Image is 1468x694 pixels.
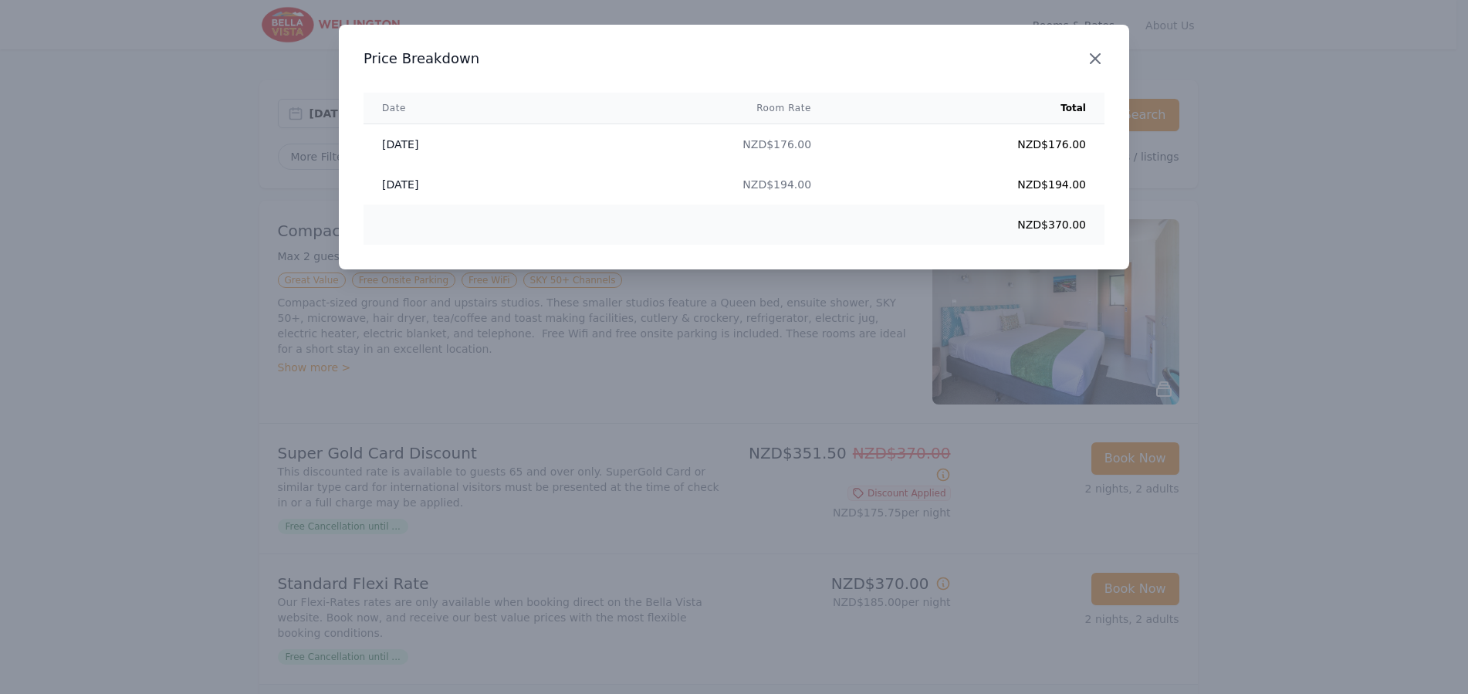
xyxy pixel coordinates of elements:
td: NZD$176.00 [555,124,830,165]
td: NZD$370.00 [830,205,1104,245]
td: NZD$194.00 [555,164,830,205]
th: Date [364,93,555,124]
th: Total [830,93,1104,124]
td: NZD$176.00 [830,124,1104,165]
h3: Price Breakdown [364,49,1104,68]
td: NZD$194.00 [830,164,1104,205]
td: [DATE] [364,124,555,165]
th: Room Rate [555,93,830,124]
td: [DATE] [364,164,555,205]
